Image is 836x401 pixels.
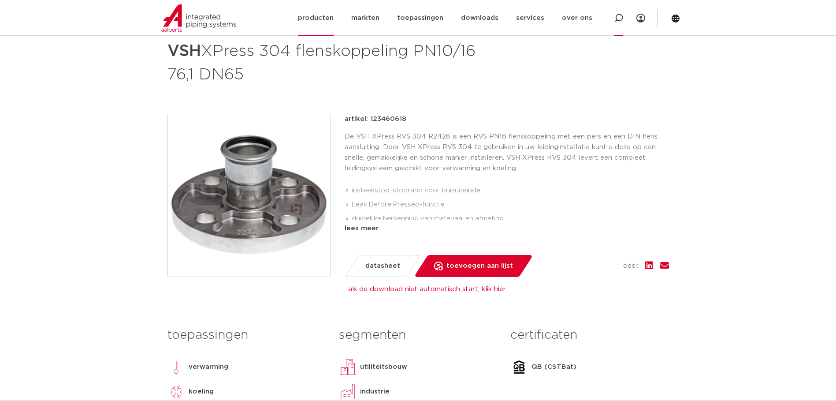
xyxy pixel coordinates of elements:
[339,358,357,376] img: utiliteitsbouw
[345,223,669,234] div: lees meer
[345,114,406,124] p: artikel: 123460618
[446,259,513,273] span: toevoegen aan lijst
[339,383,357,401] img: industrie
[352,212,669,226] li: duidelijke herkenning van materiaal en afmeting
[365,259,400,273] span: datasheet
[344,255,420,277] a: datasheet
[623,261,638,271] span: deel:
[167,383,185,401] img: koeling
[167,326,326,344] h3: toepassingen
[167,38,498,86] h1: XPress 304 flenskoppeling PN10/16 76,1 DN65
[510,358,528,376] img: QB (CSTBat)
[360,386,390,397] p: industrie
[352,198,669,212] li: Leak Before Pressed-functie
[360,362,407,372] p: utiliteitsbouw
[189,362,228,372] p: verwarming
[345,131,669,174] p: De VSH XPress RVS 304 R2426 is een RVS PN16 flenskoppeling met een pers en een DIN flens aansluit...
[167,358,185,376] img: verwarming
[510,326,669,344] h3: certificaten
[168,114,330,277] img: Product Image for VSH XPress 304 flenskoppeling PN10/16 76,1 DN65
[189,386,214,397] p: koeling
[348,286,506,292] a: als de download niet automatisch start, klik hier
[531,362,576,372] p: QB (CSTBat)
[339,326,497,344] h3: segmenten
[167,43,201,59] strong: VSH
[352,184,669,198] li: insteekstop: stoprand voor buisuiteinde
